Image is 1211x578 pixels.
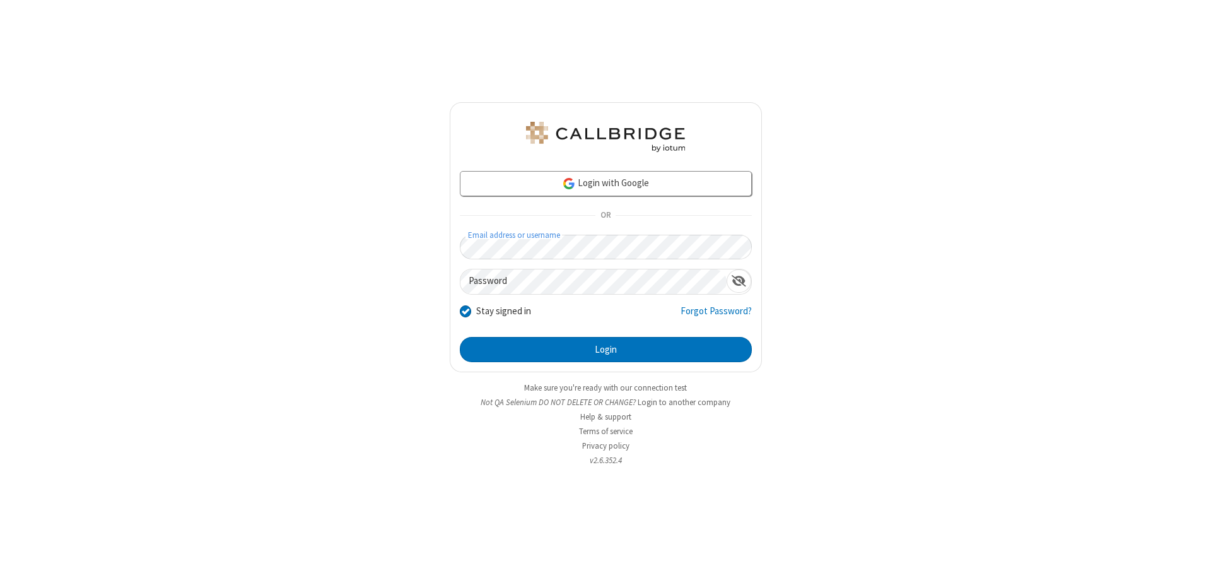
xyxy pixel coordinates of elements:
span: OR [595,207,616,225]
label: Stay signed in [476,304,531,319]
button: Login [460,337,752,362]
a: Privacy policy [582,440,629,451]
button: Login to another company [638,396,730,408]
a: Login with Google [460,171,752,196]
img: QA Selenium DO NOT DELETE OR CHANGE [524,122,687,152]
div: Show password [727,269,751,293]
a: Help & support [580,411,631,422]
input: Email address or username [460,235,752,259]
a: Make sure you're ready with our connection test [524,382,687,393]
li: v2.6.352.4 [450,454,762,466]
a: Forgot Password? [681,304,752,328]
a: Terms of service [579,426,633,437]
img: google-icon.png [562,177,576,191]
li: Not QA Selenium DO NOT DELETE OR CHANGE? [450,396,762,408]
input: Password [460,269,727,294]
